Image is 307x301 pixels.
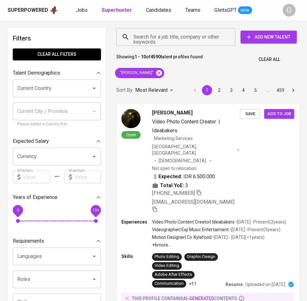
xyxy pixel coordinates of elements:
button: Open [90,152,99,161]
span: AI-generated [183,296,214,301]
span: | [219,118,220,126]
span: Marketing Services [154,136,193,141]
button: Go to next page [288,85,298,95]
span: Ideabakers [152,128,177,134]
span: Jobs [76,7,88,13]
button: Go to page 3 [226,85,236,95]
p: Most Relevant [135,86,168,94]
button: Save [240,109,260,119]
a: Jobs [76,6,89,14]
a: GlintsGPT NEW [214,6,252,14]
span: 3 [185,182,188,189]
b: 4590 [150,54,161,59]
span: "[PERSON_NAME]" [115,70,157,76]
button: Go to page 5 [250,85,261,95]
p: Resume [226,281,243,288]
span: Open [124,132,139,137]
button: Add to job [264,109,294,119]
input: Value [23,171,50,183]
p: Showing of talent profiles found [116,54,203,65]
img: app logo [50,5,58,15]
input: Value [74,171,101,183]
p: Skills [121,253,152,260]
p: Years of Experience [13,194,58,201]
b: 1 - 10 [134,54,146,59]
span: 0 [17,208,19,212]
p: Motion Designer | Cv. Kylafood [152,234,211,240]
span: 10+ [92,208,99,212]
b: Total YoE: [160,182,184,189]
div: … [263,87,273,93]
button: Open [90,275,99,284]
button: page 1 [202,85,212,95]
p: Experiences [121,219,152,225]
button: Go to page 2 [214,85,224,95]
p: +11 [189,281,196,287]
span: [DEMOGRAPHIC_DATA] [158,158,207,164]
span: [EMAIL_ADDRESS][DOMAIN_NAME] [152,199,234,205]
p: Talent Demographics [13,69,60,77]
button: Add New Talent [241,31,297,43]
a: Superhunter [102,6,133,14]
button: Clear All filters [13,48,101,60]
div: [GEOGRAPHIC_DATA], [GEOGRAPHIC_DATA] [152,143,240,156]
span: Clear All filters [18,50,96,58]
button: Clear All [256,54,283,65]
b: Superhunter [102,7,132,13]
p: Videographer | Esji Music Entertaiment [152,226,229,233]
div: Graphic Design [187,254,215,260]
div: Talent Demographics [13,67,101,79]
p: Not open to relocation [152,165,196,172]
span: Add to job [267,110,291,118]
span: Teams [185,7,200,13]
b: Expected: [158,173,182,180]
p: Requirements [13,237,44,245]
div: G [283,4,295,17]
span: Save [243,110,257,118]
span: Clear All [258,55,280,63]
div: Requirements [13,235,101,247]
button: Go to page 459 [275,85,286,95]
a: Superpoweredapp logo [8,5,58,15]
div: Superpowered [8,7,48,14]
span: [PERSON_NAME] [152,109,193,117]
nav: pagination navigation [189,85,299,95]
span: [PHONE_NUMBER] [152,190,195,196]
div: Expected Salary [13,135,101,148]
button: Open [90,252,99,261]
div: Most Relevant [135,84,175,96]
span: NEW [238,7,252,14]
a: Candidates [146,6,173,14]
p: Uploaded on [DATE] [245,281,285,288]
div: "[PERSON_NAME]" [115,68,164,78]
p: Video Photo Content Creator | Ideabakers [152,219,234,225]
p: Sort By [116,86,133,94]
div: Communication [155,281,184,287]
p: Expected Salary [13,137,49,145]
div: Photo Editing [155,254,179,260]
p: +6 more ... [152,242,286,248]
p: • [DATE] - Present ( 5 years ) [229,226,280,233]
button: Open [90,84,99,93]
div: IDR 6.500.000 [152,173,215,180]
h6: Filters [13,33,101,43]
span: Candidates [146,7,171,13]
div: Video Editing [155,263,179,269]
p: • [DATE] - [DATE] ( <1 years ) [211,234,265,240]
span: Video Photo Content Creator [152,119,216,125]
span: GlintsGPT [214,7,237,13]
a: Teams [185,6,202,14]
button: Go to page 4 [238,85,249,95]
span: Add New Talent [246,33,292,41]
img: bbd8adae5d62d024b10425226d1b165e.jpeg [121,109,141,128]
div: Years of Experience [13,191,101,204]
p: • [DATE] - Present ( 2 years ) [234,219,286,225]
p: Please select a Country first [17,121,96,128]
div: Adobe After Effects [155,272,192,278]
